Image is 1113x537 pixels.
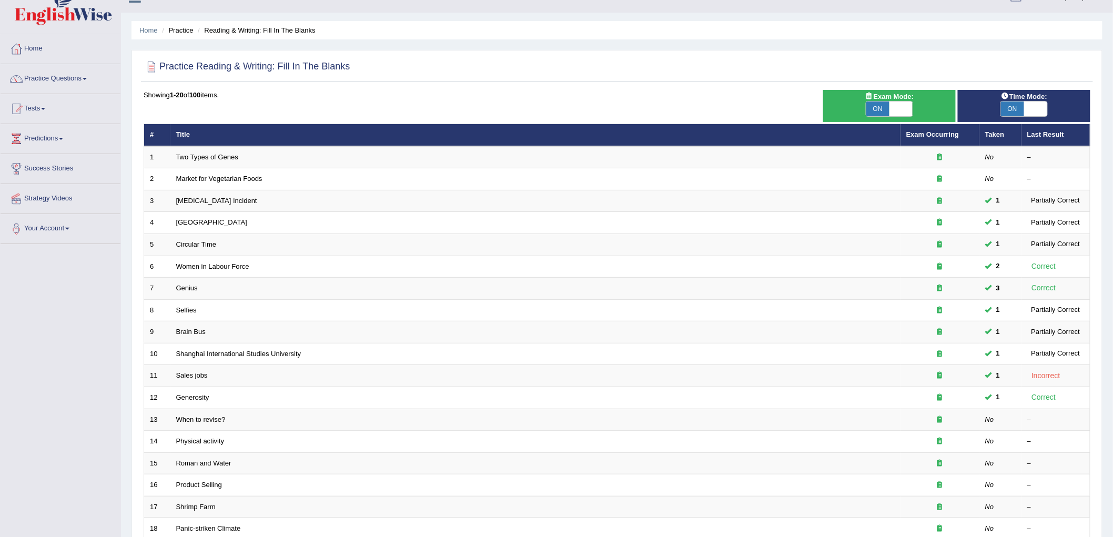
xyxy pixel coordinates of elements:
a: Shrimp Farm [176,503,216,511]
td: 6 [144,256,170,278]
td: 15 [144,452,170,474]
div: – [1027,459,1084,469]
a: Physical activity [176,437,225,445]
span: You can still take this question [992,283,1004,294]
div: Incorrect [1027,370,1065,382]
td: 7 [144,278,170,300]
div: Correct [1027,260,1060,272]
td: 5 [144,234,170,256]
div: – [1027,480,1084,490]
em: No [985,503,994,511]
a: Home [1,34,120,60]
div: – [1027,415,1084,425]
a: Strategy Videos [1,184,120,210]
div: Exam occurring question [906,371,974,381]
em: No [985,524,994,532]
a: Success Stories [1,154,120,180]
div: Exam occurring question [906,306,974,316]
span: OFF [1047,102,1070,116]
span: Time Mode: [997,91,1051,102]
div: Exam occurring question [906,174,974,184]
span: You can still take this question [992,305,1004,316]
div: Exam occurring question [906,349,974,359]
a: Roman and Water [176,459,231,467]
span: You can still take this question [992,217,1004,228]
a: Women in Labour Force [176,262,249,270]
a: Shanghai International Studies University [176,350,301,358]
a: [GEOGRAPHIC_DATA] [176,218,247,226]
div: Exam occurring question [906,480,974,490]
span: ON [1001,102,1024,116]
a: Genius [176,284,198,292]
td: 9 [144,321,170,343]
a: Brain Bus [176,328,206,336]
td: 4 [144,212,170,234]
b: 100 [189,91,201,99]
div: Exam occurring question [906,437,974,447]
a: Your Account [1,214,120,240]
td: 16 [144,474,170,497]
div: Partially Correct [1027,195,1084,206]
em: No [985,437,994,445]
a: Generosity [176,393,209,401]
span: OFF [913,102,936,116]
th: Taken [979,124,1021,146]
td: 2 [144,168,170,190]
td: 11 [144,365,170,387]
a: Selfies [176,306,197,314]
em: No [985,459,994,467]
td: 8 [144,299,170,321]
div: – [1027,153,1084,163]
td: 17 [144,496,170,518]
div: Exam occurring question [906,502,974,512]
div: Exam occurring question [906,218,974,228]
td: 3 [144,190,170,212]
div: Correct [1027,391,1060,403]
a: Exam Occurring [906,130,959,138]
div: Exam occurring question [906,262,974,272]
div: Exam occurring question [906,524,974,534]
a: When to revise? [176,416,226,423]
span: You can still take this question [992,348,1004,359]
div: Exam occurring question [906,459,974,469]
td: 13 [144,409,170,431]
span: You can still take this question [992,392,1004,403]
td: 1 [144,146,170,168]
div: Exam occurring question [906,327,974,337]
td: 10 [144,343,170,365]
div: Exam occurring question [906,393,974,403]
a: Home [139,26,158,34]
div: Exam occurring question [906,196,974,206]
div: Exam occurring question [906,415,974,425]
div: Partially Correct [1027,348,1084,359]
td: 14 [144,431,170,453]
th: # [144,124,170,146]
a: [MEDICAL_DATA] Incident [176,197,257,205]
div: Partially Correct [1027,239,1084,250]
a: Circular Time [176,240,217,248]
td: 12 [144,387,170,409]
div: – [1027,524,1084,534]
span: You can still take this question [992,327,1004,338]
h2: Practice Reading & Writing: Fill In The Blanks [144,59,350,75]
em: No [985,153,994,161]
a: Market for Vegetarian Foods [176,175,262,183]
em: No [985,175,994,183]
span: You can still take this question [992,195,1004,206]
a: Practice Questions [1,64,120,90]
div: Show exams occurring in exams [823,90,956,122]
div: Showing of items. [144,90,1090,100]
a: Product Selling [176,481,222,489]
a: Panic-striken Climate [176,524,241,532]
th: Title [170,124,900,146]
span: You can still take this question [992,370,1004,381]
li: Reading & Writing: Fill In The Blanks [195,25,315,35]
div: Exam occurring question [906,153,974,163]
div: Correct [1027,282,1060,294]
li: Practice [159,25,193,35]
div: Partially Correct [1027,217,1084,228]
a: Predictions [1,124,120,150]
div: Exam occurring question [906,283,974,293]
a: Tests [1,94,120,120]
a: Sales jobs [176,371,208,379]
